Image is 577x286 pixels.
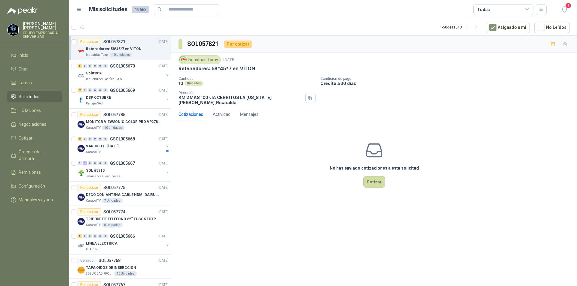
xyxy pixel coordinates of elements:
[102,198,123,203] div: 7 Unidades
[78,169,85,176] img: Company Logo
[86,174,124,179] p: Salamanca Oleaginosas SAS
[477,6,490,13] div: Todas
[78,62,170,82] a: 5 0 0 0 0 0 GSOL005670[DATE] Company LogoSol#1916Rio Fertil del Pacífico S.A.S.
[187,39,219,49] h3: SOL057821
[19,197,53,203] span: Manuales y ayuda
[19,93,39,100] span: Solicitudes
[103,161,108,165] div: 0
[98,64,102,68] div: 0
[19,66,28,72] span: Chat
[86,241,118,246] p: LINEA ELECTRICA
[69,109,171,133] a: Por cotizarSOL057785[DATE] Company LogoMONITOR VIEWSONIC COLOR PRO VP2786-4KCaracol TV10 Unidades
[78,208,101,215] div: Por cotizar
[98,161,102,165] div: 0
[110,234,135,238] p: GSOL005666
[83,64,87,68] div: 0
[224,41,252,48] div: Por cotizar
[78,160,170,179] a: 0 1 0 0 0 0 GSOL005667[DATE] Company LogoSOL #5310Salamanca Oleaginosas SAS
[86,150,101,155] p: Caracol TV
[158,63,169,69] p: [DATE]
[23,22,62,30] p: [PERSON_NAME] [PERSON_NAME]
[86,192,161,198] p: DECO CON ANTENA CABLE HDMI DAIRU DR90014
[180,56,186,63] img: Company Logo
[88,161,92,165] div: 0
[23,31,62,38] p: GRUPO EMPRESARIAL SERVER SAS
[78,194,85,201] img: Company Logo
[86,119,161,125] p: MONITOR VIEWSONIC COLOR PRO VP2786-4K
[103,137,108,141] div: 0
[179,91,303,95] p: Dirección
[78,184,101,191] div: Por cotizar
[86,265,136,271] p: TAPA OIDOS DE INSERCCION
[88,88,92,92] div: 0
[7,119,62,130] a: Negociaciones
[103,234,108,238] div: 0
[179,95,303,105] p: KM 2 MAS 100 vIA CERRITOS LA [US_STATE] [PERSON_NAME] , Risaralda
[78,96,85,104] img: Company Logo
[179,111,203,118] div: Cotizaciones
[179,65,255,72] p: Retenedores: 58*45*7 en VITON
[98,88,102,92] div: 0
[86,143,118,149] p: VARIOS TI - [DATE]
[19,183,45,189] span: Configuración
[78,72,85,79] img: Company Logo
[86,71,102,76] p: Sol#1916
[102,125,124,130] div: 10 Unidades
[19,149,56,162] span: Órdenes de Compra
[7,146,62,164] a: Órdenes de Compra
[86,46,142,52] p: Retenedores: 58*45*7 en VITON
[78,266,85,274] img: Company Logo
[7,132,62,144] a: Cotizar
[158,233,169,239] p: [DATE]
[7,180,62,192] a: Configuración
[103,210,125,214] p: SOL057774
[110,161,135,165] p: GSOL005667
[486,22,530,33] button: Asignado a mi
[78,111,101,118] div: Por cotizar
[320,81,575,86] p: Crédito a 30 días
[78,218,85,225] img: Company Logo
[86,125,101,130] p: Caracol TV
[158,39,169,45] p: [DATE]
[158,161,169,166] p: [DATE]
[93,161,97,165] div: 0
[110,53,132,57] div: 10 Unidades
[103,64,108,68] div: 0
[110,88,135,92] p: GSOL005669
[103,40,125,44] p: SOL057821
[89,5,127,14] h1: Mis solicitudes
[7,167,62,178] a: Remisiones
[19,169,41,176] span: Remisiones
[86,247,99,252] p: KLARENS
[363,176,385,188] button: Cotizar
[19,80,32,86] span: Tareas
[7,63,62,75] a: Chat
[102,223,123,227] div: 8 Unidades
[158,112,169,118] p: [DATE]
[7,105,62,116] a: Licitaciones
[240,111,258,118] div: Mensajes
[93,64,97,68] div: 0
[78,234,82,238] div: 5
[78,135,170,155] a: 8 0 0 0 0 0 GSOL005668[DATE] Company LogoVARIOS TI - [DATE]Caracol TV
[110,64,135,68] p: GSOL005670
[98,234,102,238] div: 0
[86,101,102,106] p: Perugia SAS
[7,50,62,61] a: Inicio
[185,81,203,86] div: Unidades
[179,77,316,81] p: Cantidad
[19,107,41,114] span: Licitaciones
[93,137,97,141] div: 0
[7,77,62,89] a: Tareas
[83,161,87,165] div: 1
[78,88,82,92] div: 29
[78,87,170,106] a: 29 0 0 0 0 0 GSOL005669[DATE] Company LogoDSP OCTUBREPerugia SAS
[78,48,85,55] img: Company Logo
[78,64,82,68] div: 5
[86,198,101,203] p: Caracol TV
[86,168,105,173] p: SOL #5310
[78,233,170,252] a: 5 0 0 0 0 0 GSOL005666[DATE] Company LogoLINEA ELECTRICAKLARENS
[114,271,137,276] div: 40 Unidades
[158,258,169,263] p: [DATE]
[86,53,108,57] p: Industrias Tomy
